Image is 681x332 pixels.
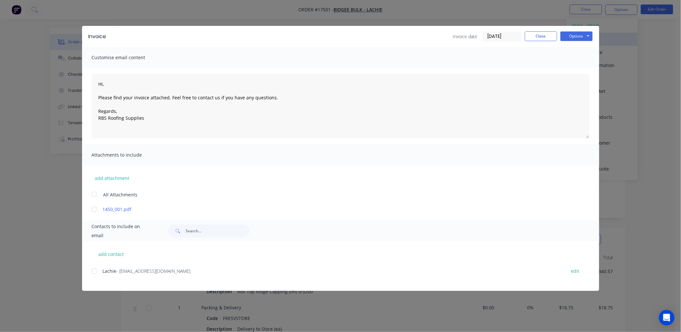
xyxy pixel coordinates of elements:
[560,31,593,41] button: Options
[453,33,478,40] span: Invoice date
[103,191,138,198] span: All Attachments
[92,249,131,259] button: add contact
[103,268,117,274] span: Lachie
[92,53,163,62] span: Customise email content
[659,310,675,326] div: Open Intercom Messenger
[89,33,106,40] div: Invoice
[186,225,250,238] input: Search...
[92,222,153,240] span: Contacts to include on email
[92,74,590,138] textarea: Hi, Please find your invoice attached. Feel free to contact us if you have any questions. Regards...
[567,267,583,275] button: edit
[92,150,163,160] span: Attachments to include
[92,173,133,183] button: add attachment
[103,206,559,213] a: 1450_001.pdf
[117,268,191,274] span: - [EMAIL_ADDRESS][DOMAIN_NAME]
[525,31,557,41] button: Close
